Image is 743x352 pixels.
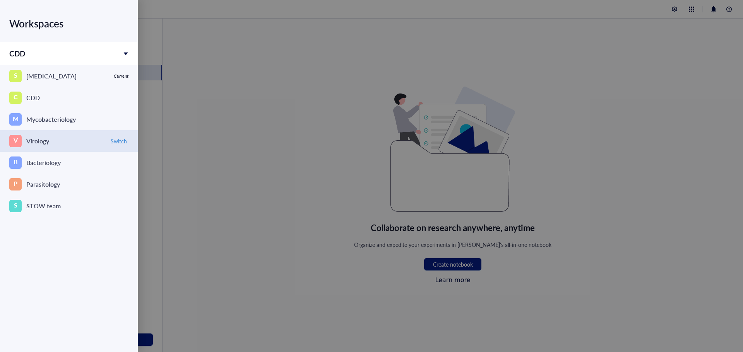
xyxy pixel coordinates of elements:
[26,114,76,125] div: Mycobacteriology
[26,136,49,146] div: Virology
[14,200,17,210] span: S
[109,136,128,146] button: Switch
[14,157,18,167] span: B
[13,114,19,123] span: M
[14,179,17,188] span: P
[111,138,127,145] span: Switch
[26,201,61,211] div: STOW team
[14,70,17,80] span: S
[14,135,18,145] span: V
[9,13,128,34] div: Workspaces
[26,157,61,168] div: Bacteriology
[14,92,18,102] span: C
[26,179,60,190] div: Parasitology
[9,48,25,59] span: CDD
[26,71,77,82] div: [MEDICAL_DATA]
[26,92,40,103] div: CDD
[114,73,128,79] div: Current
